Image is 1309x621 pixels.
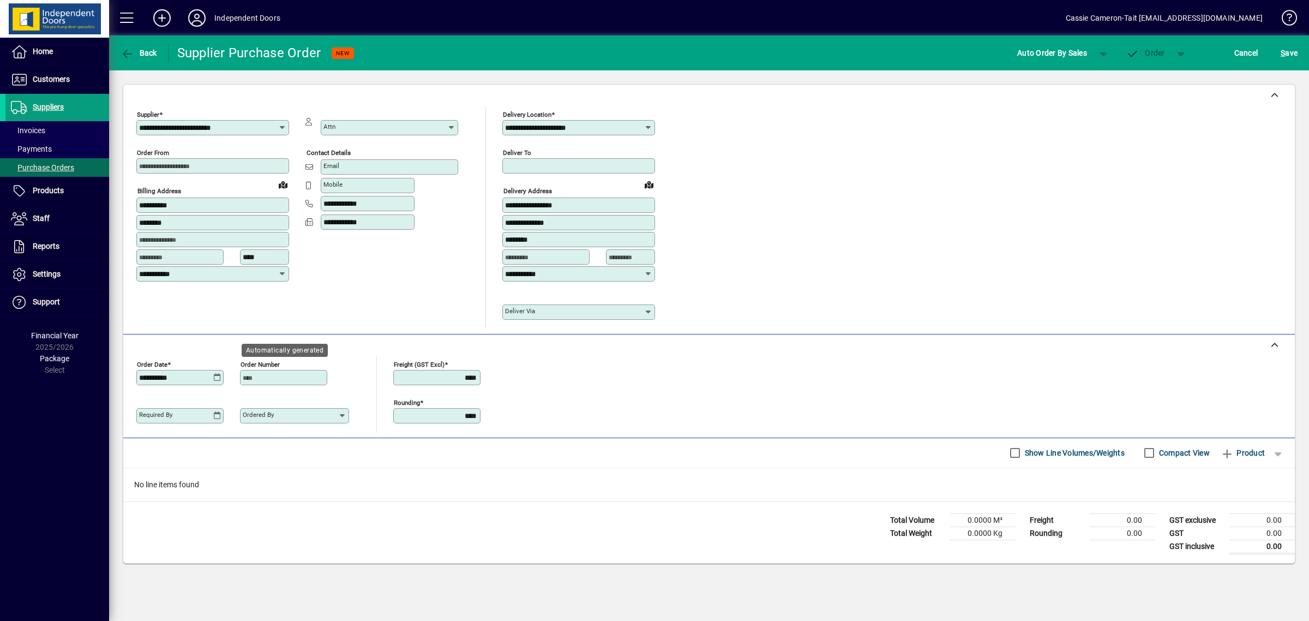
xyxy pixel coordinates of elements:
[336,50,350,57] span: NEW
[1281,49,1285,57] span: S
[1024,527,1090,540] td: Rounding
[145,8,179,28] button: Add
[5,289,109,316] a: Support
[323,181,343,188] mat-label: Mobile
[123,468,1295,501] div: No line items found
[950,527,1016,540] td: 0.0000 Kg
[31,331,79,340] span: Financial Year
[1278,43,1300,63] button: Save
[1126,49,1165,57] span: Order
[505,307,535,315] mat-label: Deliver via
[950,513,1016,527] td: 0.0000 M³
[1121,43,1170,63] button: Order
[5,158,109,177] a: Purchase Orders
[242,344,328,357] div: Automatically generated
[137,360,167,368] mat-label: Order date
[5,140,109,158] a: Payments
[5,233,109,260] a: Reports
[1090,527,1155,540] td: 0.00
[323,123,335,130] mat-label: Attn
[33,186,64,195] span: Products
[214,9,280,27] div: Independent Doors
[118,43,160,63] button: Back
[11,163,74,172] span: Purchase Orders
[503,149,531,157] mat-label: Deliver To
[323,162,339,170] mat-label: Email
[1229,540,1295,553] td: 0.00
[1229,527,1295,540] td: 0.00
[1012,43,1092,63] button: Auto Order By Sales
[137,111,159,118] mat-label: Supplier
[1221,444,1265,462] span: Product
[33,214,50,223] span: Staff
[1017,44,1087,62] span: Auto Order By Sales
[5,38,109,65] a: Home
[5,261,109,288] a: Settings
[1164,527,1229,540] td: GST
[640,176,658,193] a: View on map
[1234,44,1258,62] span: Cancel
[1274,2,1295,38] a: Knowledge Base
[33,270,61,278] span: Settings
[33,47,53,56] span: Home
[1164,540,1229,553] td: GST inclusive
[1024,513,1090,527] td: Freight
[885,527,950,540] td: Total Weight
[503,111,551,118] mat-label: Delivery Location
[5,205,109,232] a: Staff
[33,75,70,83] span: Customers
[40,354,69,363] span: Package
[109,43,169,63] app-page-header-button: Back
[121,49,157,57] span: Back
[241,360,280,368] mat-label: Order number
[1215,443,1270,463] button: Product
[33,297,60,306] span: Support
[274,176,292,193] a: View on map
[394,398,420,406] mat-label: Rounding
[1164,513,1229,527] td: GST exclusive
[33,103,64,111] span: Suppliers
[11,126,45,135] span: Invoices
[177,44,321,62] div: Supplier Purchase Order
[394,360,445,368] mat-label: Freight (GST excl)
[137,149,169,157] mat-label: Order from
[1090,513,1155,527] td: 0.00
[1281,44,1298,62] span: ave
[243,411,274,419] mat-label: Ordered by
[1023,447,1125,458] label: Show Line Volumes/Weights
[5,66,109,93] a: Customers
[1229,513,1295,527] td: 0.00
[5,177,109,205] a: Products
[139,411,172,419] mat-label: Required by
[179,8,214,28] button: Profile
[1066,9,1263,27] div: Cassie Cameron-Tait [EMAIL_ADDRESS][DOMAIN_NAME]
[11,145,52,153] span: Payments
[1232,43,1261,63] button: Cancel
[1157,447,1210,458] label: Compact View
[33,242,59,250] span: Reports
[885,513,950,527] td: Total Volume
[5,121,109,140] a: Invoices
